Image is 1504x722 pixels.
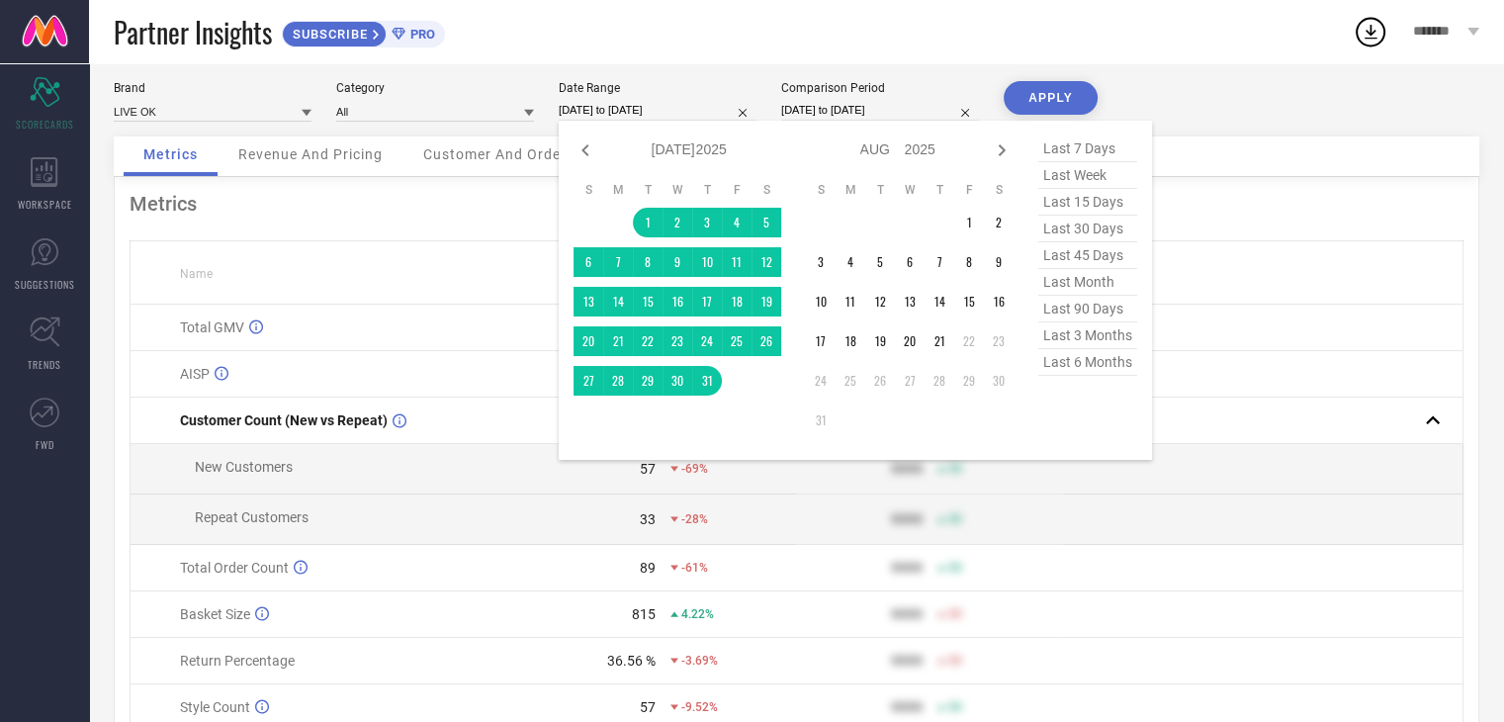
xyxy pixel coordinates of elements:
[663,208,692,237] td: Wed Jul 02 2025
[681,607,714,621] span: 4.22%
[692,326,722,356] td: Thu Jul 24 2025
[722,326,752,356] td: Fri Jul 25 2025
[681,654,718,668] span: -3.69%
[180,606,250,622] span: Basket Size
[891,511,923,527] div: 9999
[891,560,923,576] div: 9999
[722,208,752,237] td: Fri Jul 04 2025
[1038,349,1137,376] span: last 6 months
[895,287,925,316] td: Wed Aug 13 2025
[781,81,979,95] div: Comparison Period
[282,16,445,47] a: SUBSCRIBEPRO
[984,247,1014,277] td: Sat Aug 09 2025
[640,511,656,527] div: 33
[806,406,836,435] td: Sun Aug 31 2025
[633,366,663,396] td: Tue Jul 29 2025
[954,182,984,198] th: Friday
[722,247,752,277] td: Fri Jul 11 2025
[891,653,923,669] div: 9999
[836,366,865,396] td: Mon Aug 25 2025
[752,182,781,198] th: Saturday
[18,197,72,212] span: WORKSPACE
[984,366,1014,396] td: Sat Aug 30 2025
[574,247,603,277] td: Sun Jul 06 2025
[891,461,923,477] div: 9999
[752,247,781,277] td: Sat Jul 12 2025
[865,326,895,356] td: Tue Aug 19 2025
[806,182,836,198] th: Sunday
[954,287,984,316] td: Fri Aug 15 2025
[603,182,633,198] th: Monday
[895,326,925,356] td: Wed Aug 20 2025
[180,267,213,281] span: Name
[692,247,722,277] td: Thu Jul 10 2025
[722,182,752,198] th: Friday
[574,366,603,396] td: Sun Jul 27 2025
[180,699,250,715] span: Style Count
[781,100,979,121] input: Select comparison period
[836,247,865,277] td: Mon Aug 04 2025
[806,326,836,356] td: Sun Aug 17 2025
[836,182,865,198] th: Monday
[925,182,954,198] th: Thursday
[663,247,692,277] td: Wed Jul 09 2025
[405,27,435,42] span: PRO
[574,138,597,162] div: Previous month
[1004,81,1098,115] button: APPLY
[948,561,962,575] span: 50
[195,509,309,525] span: Repeat Customers
[806,287,836,316] td: Sun Aug 10 2025
[984,287,1014,316] td: Sat Aug 16 2025
[603,326,633,356] td: Mon Jul 21 2025
[891,699,923,715] div: 9999
[984,182,1014,198] th: Saturday
[752,326,781,356] td: Sat Jul 26 2025
[984,326,1014,356] td: Sat Aug 23 2025
[36,437,54,452] span: FWD
[640,461,656,477] div: 57
[948,462,962,476] span: 50
[722,287,752,316] td: Fri Jul 18 2025
[865,287,895,316] td: Tue Aug 12 2025
[925,287,954,316] td: Thu Aug 14 2025
[283,27,373,42] span: SUBSCRIBE
[948,512,962,526] span: 50
[692,287,722,316] td: Thu Jul 17 2025
[836,287,865,316] td: Mon Aug 11 2025
[180,319,244,335] span: Total GMV
[865,366,895,396] td: Tue Aug 26 2025
[1038,242,1137,269] span: last 45 days
[640,699,656,715] div: 57
[663,182,692,198] th: Wednesday
[238,146,383,162] span: Revenue And Pricing
[195,459,293,475] span: New Customers
[895,366,925,396] td: Wed Aug 27 2025
[1038,189,1137,216] span: last 15 days
[336,81,534,95] div: Category
[925,247,954,277] td: Thu Aug 07 2025
[836,326,865,356] td: Mon Aug 18 2025
[925,366,954,396] td: Thu Aug 28 2025
[16,117,74,132] span: SCORECARDS
[681,700,718,714] span: -9.52%
[640,560,656,576] div: 89
[180,560,289,576] span: Total Order Count
[806,366,836,396] td: Sun Aug 24 2025
[663,366,692,396] td: Wed Jul 30 2025
[895,182,925,198] th: Wednesday
[692,366,722,396] td: Thu Jul 31 2025
[865,182,895,198] th: Tuesday
[114,81,311,95] div: Brand
[865,247,895,277] td: Tue Aug 05 2025
[954,366,984,396] td: Fri Aug 29 2025
[948,654,962,668] span: 50
[143,146,198,162] span: Metrics
[633,247,663,277] td: Tue Jul 08 2025
[603,366,633,396] td: Mon Jul 28 2025
[633,182,663,198] th: Tuesday
[806,247,836,277] td: Sun Aug 03 2025
[954,208,984,237] td: Fri Aug 01 2025
[632,606,656,622] div: 815
[954,247,984,277] td: Fri Aug 08 2025
[603,247,633,277] td: Mon Jul 07 2025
